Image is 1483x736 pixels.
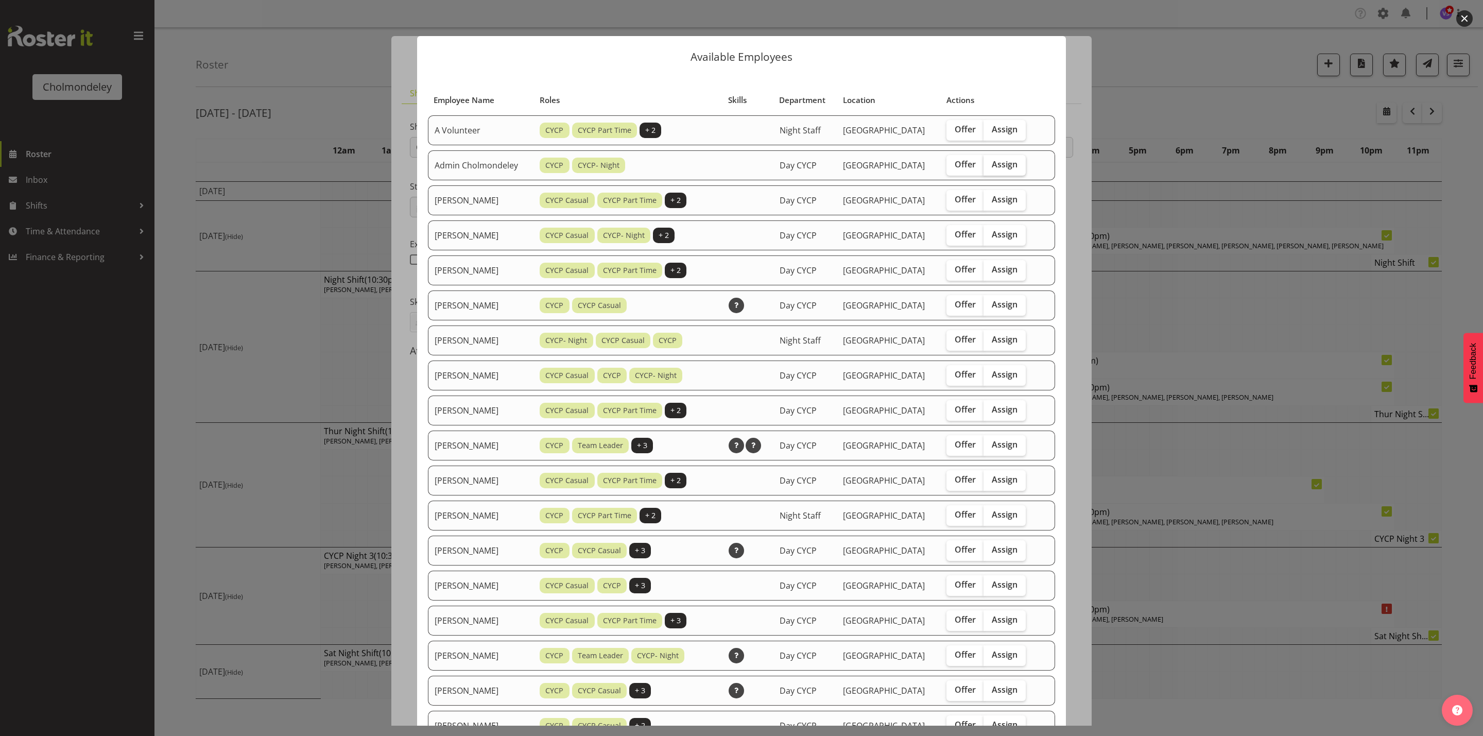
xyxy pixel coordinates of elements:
span: Offer [955,194,976,204]
span: CYCP- Night [578,160,619,171]
span: CYCP- Night [637,650,679,661]
span: [GEOGRAPHIC_DATA] [843,195,925,206]
td: [PERSON_NAME] [428,220,533,250]
span: Offer [955,369,976,380]
span: Assign [992,334,1018,345]
td: [PERSON_NAME] [428,676,533,706]
span: CYCP Casual [578,545,621,556]
span: Day CYCP [780,265,817,276]
span: CYCP Part Time [603,475,657,486]
span: [GEOGRAPHIC_DATA] [843,580,925,591]
span: [GEOGRAPHIC_DATA] [843,405,925,416]
span: Offer [955,439,976,450]
span: CYCP Casual [545,230,589,241]
span: CYCP Part Time [603,405,657,416]
img: help-xxl-2.png [1452,705,1462,715]
td: [PERSON_NAME] [428,501,533,530]
span: [GEOGRAPHIC_DATA] [843,160,925,171]
span: Day CYCP [780,475,817,486]
span: Department [779,94,825,106]
span: CYCP Casual [545,580,589,591]
td: [PERSON_NAME] [428,185,533,215]
span: Actions [946,94,974,106]
span: + 3 [635,545,645,556]
span: Day CYCP [780,545,817,556]
button: Feedback - Show survey [1463,333,1483,403]
span: CYCP Casual [545,265,589,276]
td: [PERSON_NAME] [428,431,533,460]
span: CYCP- Night [635,370,677,381]
span: CYCP [603,580,621,591]
span: Offer [955,684,976,695]
span: Day CYCP [780,720,817,731]
span: + 3 [670,615,681,626]
span: [GEOGRAPHIC_DATA] [843,615,925,626]
span: CYCP Casual [578,720,621,731]
span: [GEOGRAPHIC_DATA] [843,545,925,556]
span: [GEOGRAPHIC_DATA] [843,685,925,696]
td: [PERSON_NAME] [428,641,533,671]
span: CYCP Casual [545,405,589,416]
span: CYCP [659,335,677,346]
span: CYCP Part Time [578,125,631,136]
span: Offer [955,614,976,625]
span: Day CYCP [780,685,817,696]
span: Assign [992,299,1018,310]
span: Assign [992,614,1018,625]
span: Location [843,94,875,106]
span: CYCP [545,440,563,451]
span: Day CYCP [780,160,817,171]
span: Offer [955,299,976,310]
td: [PERSON_NAME] [428,361,533,390]
span: Night Staff [780,510,821,521]
span: CYCP [545,160,563,171]
span: CYCP Casual [545,195,589,206]
span: + 2 [670,195,681,206]
span: Offer [955,579,976,590]
span: Employee Name [434,94,494,106]
span: Team Leader [578,440,623,451]
span: Offer [955,124,976,134]
span: CYCP [545,650,563,661]
td: [PERSON_NAME] [428,466,533,495]
span: CYCP Casual [545,475,589,486]
td: Admin Cholmondeley [428,150,533,180]
span: Assign [992,264,1018,275]
span: Day CYCP [780,230,817,241]
td: [PERSON_NAME] [428,606,533,636]
span: Assign [992,720,1018,730]
span: Assign [992,229,1018,239]
span: CYCP Casual [545,370,589,381]
span: Offer [955,649,976,660]
span: Offer [955,474,976,485]
span: Offer [955,264,976,275]
td: [PERSON_NAME] [428,326,533,355]
span: CYCP- Night [603,230,645,241]
span: Day CYCP [780,300,817,311]
span: + 2 [659,230,669,241]
span: CYCP Casual [578,685,621,696]
span: Offer [955,334,976,345]
span: Assign [992,159,1018,169]
span: CYCP Casual [545,615,589,626]
span: CYCP [545,125,563,136]
span: CYCP [545,685,563,696]
span: Offer [955,509,976,520]
span: + 3 [635,580,645,591]
span: + 2 [645,125,656,136]
span: [GEOGRAPHIC_DATA] [843,510,925,521]
span: Feedback [1469,343,1478,379]
span: [GEOGRAPHIC_DATA] [843,440,925,451]
span: Night Staff [780,335,821,346]
span: + 3 [635,685,645,696]
span: + 2 [635,720,645,731]
span: [GEOGRAPHIC_DATA] [843,475,925,486]
span: Assign [992,194,1018,204]
span: + 2 [645,510,656,521]
span: [GEOGRAPHIC_DATA] [843,370,925,381]
span: Offer [955,404,976,415]
span: Night Staff [780,125,821,136]
span: Assign [992,404,1018,415]
span: [GEOGRAPHIC_DATA] [843,230,925,241]
span: CYCP Part Time [603,265,657,276]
